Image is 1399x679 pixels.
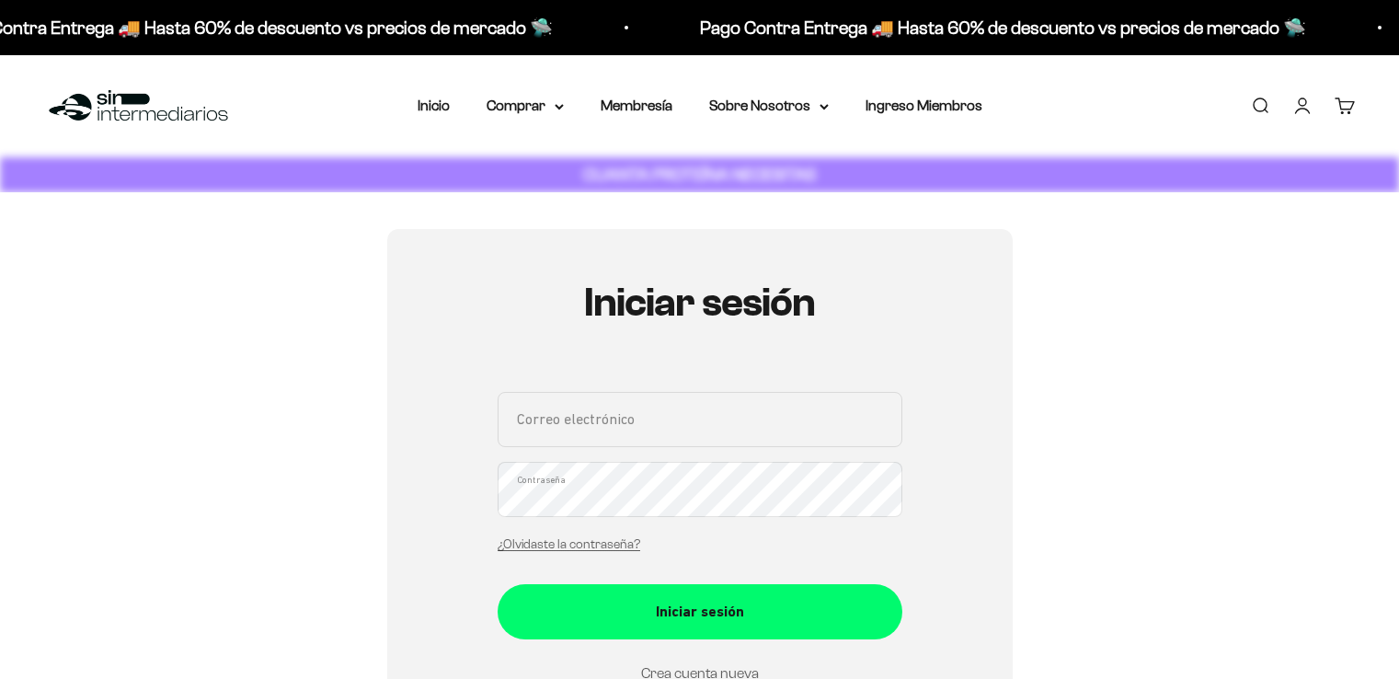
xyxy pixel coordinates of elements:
[498,537,640,551] a: ¿Olvidaste la contraseña?
[418,98,450,113] a: Inicio
[866,98,982,113] a: Ingreso Miembros
[709,94,829,118] summary: Sobre Nosotros
[667,13,1273,42] p: Pago Contra Entrega 🚚 Hasta 60% de descuento vs precios de mercado 🛸
[601,98,672,113] a: Membresía
[487,94,564,118] summary: Comprar
[583,165,816,184] strong: CUANTA PROTEÍNA NECESITAS
[498,584,902,639] button: Iniciar sesión
[534,600,866,624] div: Iniciar sesión
[498,281,902,325] h1: Iniciar sesión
